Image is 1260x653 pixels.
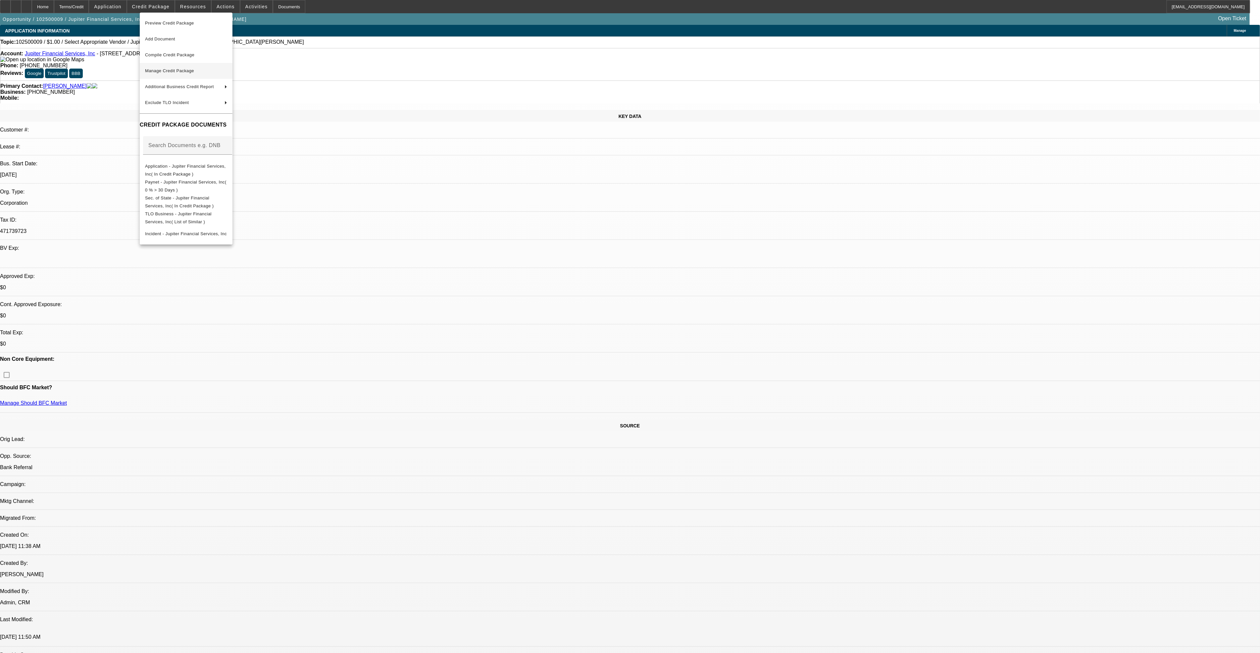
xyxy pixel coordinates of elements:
h4: CREDIT PACKAGE DOCUMENTS [140,121,232,129]
span: TLO Business - Jupiter Financial Services, Inc( List of Similar ) [145,211,212,224]
button: Paynet - Jupiter Financial Services, Inc( 0 % > 30 Days ) [140,178,232,194]
span: Manage Credit Package [145,68,194,73]
span: Paynet - Jupiter Financial Services, Inc( 0 % > 30 Days ) [145,180,227,192]
button: TLO Business - Jupiter Financial Services, Inc( List of Similar ) [140,210,232,226]
mat-label: Search Documents e.g. DNB [148,142,221,148]
button: Incident - Jupiter Financial Services, Inc [140,226,232,242]
span: Add Document [145,36,175,41]
span: Preview Credit Package [145,21,194,26]
button: Application - Jupiter Financial Services, Inc( In Credit Package ) [140,162,232,178]
span: Sec. of State - Jupiter Financial Services, Inc( In Credit Package ) [145,195,214,208]
span: Incident - Jupiter Financial Services, Inc [145,231,227,236]
span: Compile Credit Package [145,52,194,57]
button: Sec. of State - Jupiter Financial Services, Inc( In Credit Package ) [140,194,232,210]
span: Exclude TLO Incident [145,100,189,105]
span: Application - Jupiter Financial Services, Inc( In Credit Package ) [145,164,226,177]
span: Additional Business Credit Report [145,84,214,89]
